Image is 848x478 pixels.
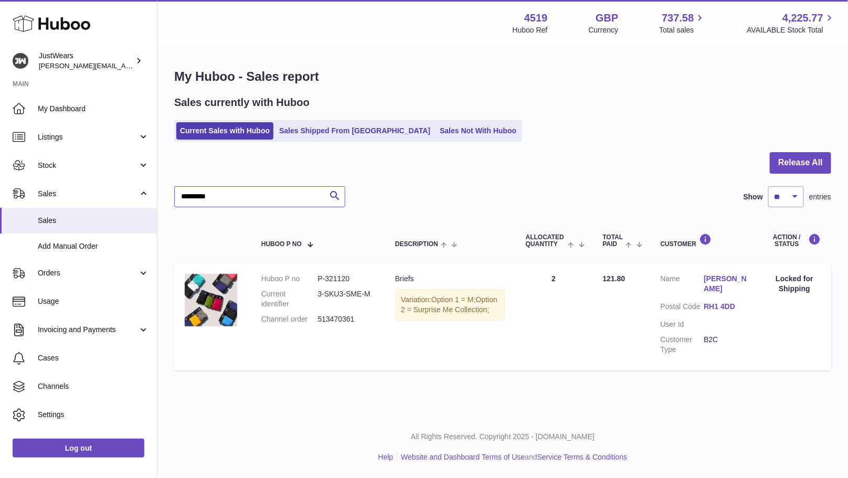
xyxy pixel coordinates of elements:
span: Sales [38,216,149,226]
span: Cases [38,353,149,363]
dt: Postal Code [661,302,704,314]
span: Listings [38,132,138,142]
dt: User Id [661,320,704,330]
strong: 4519 [524,11,548,25]
div: Briefs [395,274,505,284]
span: Invoicing and Payments [38,325,138,335]
div: Variation: [395,289,505,321]
dd: P-321120 [317,274,374,284]
a: Help [378,453,394,461]
span: Usage [38,296,149,306]
a: 737.58 Total sales [659,11,706,35]
span: Stock [38,161,138,171]
span: Channels [38,381,149,391]
dt: Customer Type [661,335,704,355]
td: 2 [515,263,592,370]
span: AVAILABLE Stock Total [747,25,835,35]
a: Service Terms & Conditions [537,453,628,461]
span: Total paid [603,234,623,248]
span: 121.80 [603,274,626,283]
div: Currency [589,25,619,35]
dt: Huboo P no [261,274,318,284]
h1: My Huboo - Sales report [174,68,831,85]
p: All Rights Reserved. Copyright 2025 - [DOMAIN_NAME] [166,432,840,442]
dt: Channel order [261,314,318,324]
span: Huboo P no [261,241,302,248]
a: RH1 4DD [704,302,747,312]
label: Show [744,192,763,202]
img: josh@just-wears.com [13,53,28,69]
span: Sales [38,189,138,199]
dt: Name [661,274,704,296]
span: Add Manual Order [38,241,149,251]
strong: GBP [596,11,618,25]
span: Settings [38,410,149,420]
div: Locked for Shipping [768,274,821,294]
span: [PERSON_NAME][EMAIL_ADDRESS][DOMAIN_NAME] [39,61,210,70]
div: Action / Status [768,233,821,248]
div: JustWears [39,51,133,71]
h2: Sales currently with Huboo [174,95,310,110]
span: ALLOCATED Quantity [526,234,565,248]
span: Orders [38,268,138,278]
dd: 513470361 [317,314,374,324]
span: 737.58 [662,11,694,25]
dd: 3-SKU3-SME-M [317,289,374,309]
a: [PERSON_NAME] [704,274,747,294]
li: and [397,452,627,462]
span: 4,225.77 [782,11,823,25]
button: Release All [770,152,831,174]
a: Sales Shipped From [GEOGRAPHIC_DATA] [275,122,434,140]
a: Log out [13,439,144,458]
span: Total sales [659,25,706,35]
span: My Dashboard [38,104,149,114]
a: 4,225.77 AVAILABLE Stock Total [747,11,835,35]
a: Sales Not With Huboo [436,122,520,140]
span: Description [395,241,438,248]
div: Customer [661,233,748,248]
a: Website and Dashboard Terms of Use [401,453,525,461]
div: Huboo Ref [513,25,548,35]
img: 45191626890105.jpg [185,274,237,326]
dd: B2C [704,335,747,355]
a: Current Sales with Huboo [176,122,273,140]
span: entries [809,192,831,202]
dt: Current identifier [261,289,318,309]
span: Option 1 = M; [431,295,475,304]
